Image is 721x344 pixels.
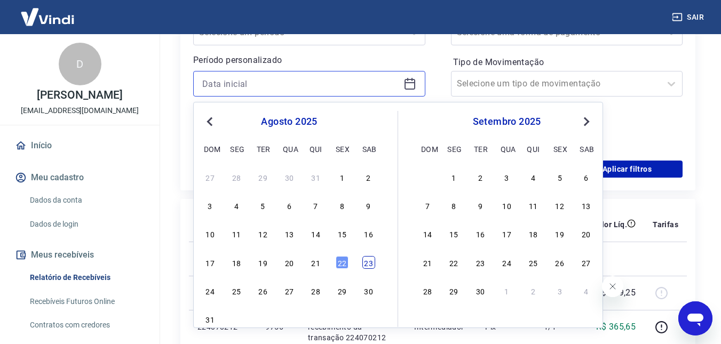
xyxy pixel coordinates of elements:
[527,199,540,212] div: Choose quinta-feira, 11 de setembro de 2025
[474,199,487,212] div: Choose terça-feira, 9 de setembro de 2025
[362,313,375,325] div: Choose sábado, 6 de setembro de 2025
[553,284,566,297] div: Choose sexta-feira, 3 de outubro de 2025
[257,171,270,183] div: Choose terça-feira, 29 de julho de 2025
[553,256,566,269] div: Choose sexta-feira, 26 de setembro de 2025
[26,291,147,313] a: Recebíveis Futuros Online
[580,115,593,128] button: Next Month
[474,171,487,183] div: Choose terça-feira, 2 de setembro de 2025
[283,227,296,240] div: Choose quarta-feira, 13 de agosto de 2025
[474,142,487,155] div: ter
[474,256,487,269] div: Choose terça-feira, 23 de setembro de 2025
[362,256,375,269] div: Choose sábado, 23 de agosto de 2025
[204,313,217,325] div: Choose domingo, 31 de agosto de 2025
[580,171,592,183] div: Choose sábado, 6 de setembro de 2025
[204,142,217,155] div: dom
[527,142,540,155] div: qui
[527,256,540,269] div: Choose quinta-feira, 25 de setembro de 2025
[421,256,434,269] div: Choose domingo, 21 de setembro de 2025
[553,142,566,155] div: sex
[257,227,270,240] div: Choose terça-feira, 12 de agosto de 2025
[336,227,348,240] div: Choose sexta-feira, 15 de agosto de 2025
[283,199,296,212] div: Choose quarta-feira, 6 de agosto de 2025
[336,284,348,297] div: Choose sexta-feira, 29 de agosto de 2025
[336,171,348,183] div: Choose sexta-feira, 1 de agosto de 2025
[362,284,375,297] div: Choose sábado, 30 de agosto de 2025
[527,284,540,297] div: Choose quinta-feira, 2 de outubro de 2025
[527,171,540,183] div: Choose quinta-feira, 4 de setembro de 2025
[204,227,217,240] div: Choose domingo, 10 de agosto de 2025
[501,227,513,240] div: Choose quarta-feira, 17 de setembro de 2025
[26,267,147,289] a: Relatório de Recebíveis
[310,227,322,240] div: Choose quinta-feira, 14 de agosto de 2025
[474,284,487,297] div: Choose terça-feira, 30 de setembro de 2025
[580,284,592,297] div: Choose sábado, 4 de outubro de 2025
[257,284,270,297] div: Choose terça-feira, 26 de agosto de 2025
[257,142,270,155] div: ter
[419,115,594,128] div: setembro 2025
[421,199,434,212] div: Choose domingo, 7 de setembro de 2025
[310,142,322,155] div: qui
[283,171,296,183] div: Choose quarta-feira, 30 de julho de 2025
[527,227,540,240] div: Choose quinta-feira, 18 de setembro de 2025
[336,256,348,269] div: Choose sexta-feira, 22 de agosto de 2025
[447,142,460,155] div: seg
[501,284,513,297] div: Choose quarta-feira, 1 de outubro de 2025
[580,256,592,269] div: Choose sábado, 27 de setembro de 2025
[203,115,216,128] button: Previous Month
[283,313,296,325] div: Choose quarta-feira, 3 de setembro de 2025
[310,313,322,325] div: Choose quinta-feira, 4 de setembro de 2025
[501,142,513,155] div: qua
[230,227,243,240] div: Choose segunda-feira, 11 de agosto de 2025
[580,227,592,240] div: Choose sábado, 20 de setembro de 2025
[580,142,592,155] div: sab
[678,301,712,335] iframe: Botão para abrir a janela de mensagens
[13,134,147,157] a: Início
[362,171,375,183] div: Choose sábado, 2 de agosto de 2025
[447,171,460,183] div: Choose segunda-feira, 1 de setembro de 2025
[204,256,217,269] div: Choose domingo, 17 de agosto de 2025
[257,256,270,269] div: Choose terça-feira, 19 de agosto de 2025
[501,171,513,183] div: Choose quarta-feira, 3 de setembro de 2025
[501,199,513,212] div: Choose quarta-feira, 10 de setembro de 2025
[421,142,434,155] div: dom
[193,54,425,67] p: Período personalizado
[283,142,296,155] div: qua
[37,90,122,101] p: [PERSON_NAME]
[421,171,434,183] div: Choose domingo, 31 de agosto de 2025
[202,76,399,92] input: Data inicial
[230,256,243,269] div: Choose segunda-feira, 18 de agosto de 2025
[230,171,243,183] div: Choose segunda-feira, 28 de julho de 2025
[310,256,322,269] div: Choose quinta-feira, 21 de agosto de 2025
[257,313,270,325] div: Choose terça-feira, 2 de setembro de 2025
[362,142,375,155] div: sab
[310,284,322,297] div: Choose quinta-feira, 28 de agosto de 2025
[26,314,147,336] a: Contratos com credores
[257,199,270,212] div: Choose terça-feira, 5 de agosto de 2025
[310,171,322,183] div: Choose quinta-feira, 31 de julho de 2025
[474,227,487,240] div: Choose terça-feira, 16 de setembro de 2025
[553,227,566,240] div: Choose sexta-feira, 19 de setembro de 2025
[362,227,375,240] div: Choose sábado, 16 de agosto de 2025
[580,199,592,212] div: Choose sábado, 13 de setembro de 2025
[283,256,296,269] div: Choose quarta-feira, 20 de agosto de 2025
[230,313,243,325] div: Choose segunda-feira, 1 de setembro de 2025
[596,321,636,333] p: R$ 365,65
[13,166,147,189] button: Meu cadastro
[283,284,296,297] div: Choose quarta-feira, 27 de agosto de 2025
[362,199,375,212] div: Choose sábado, 9 de agosto de 2025
[501,256,513,269] div: Choose quarta-feira, 24 de setembro de 2025
[421,227,434,240] div: Choose domingo, 14 de setembro de 2025
[230,199,243,212] div: Choose segunda-feira, 4 de agosto de 2025
[204,199,217,212] div: Choose domingo, 3 de agosto de 2025
[13,1,82,33] img: Vindi
[6,7,90,16] span: Olá! Precisa de ajuda?
[453,56,681,69] label: Tipo de Movimentação
[336,142,348,155] div: sex
[59,43,101,85] div: D
[447,284,460,297] div: Choose segunda-feira, 29 de setembro de 2025
[572,161,683,178] button: Aplicar filtros
[202,169,376,327] div: month 2025-08
[21,105,139,116] p: [EMAIL_ADDRESS][DOMAIN_NAME]
[447,199,460,212] div: Choose segunda-feira, 8 de setembro de 2025
[202,115,376,128] div: agosto 2025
